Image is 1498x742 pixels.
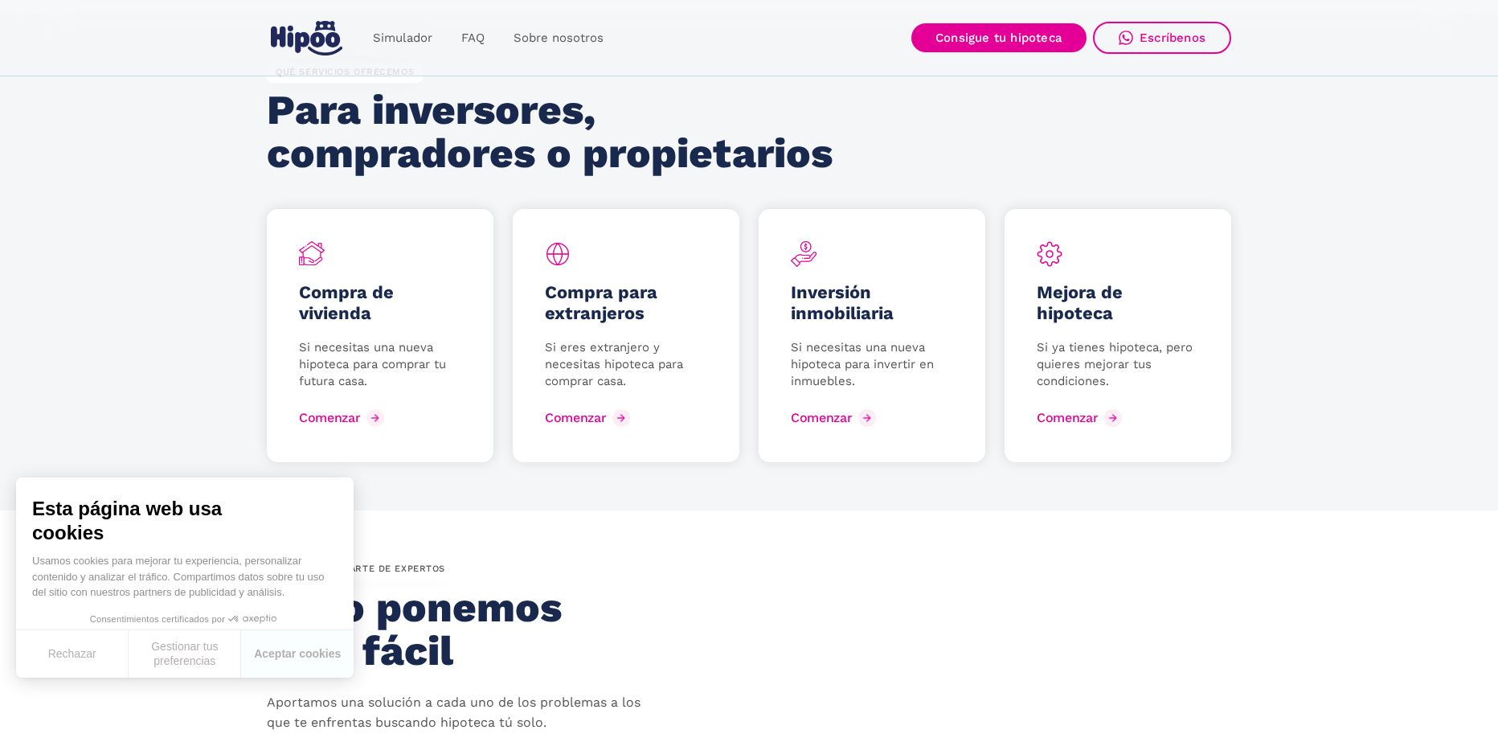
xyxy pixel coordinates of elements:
[1093,22,1231,54] a: Escríbenos
[499,23,618,54] a: Sobre nosotros
[545,282,707,324] h5: Compra para extranjeros
[267,693,653,733] p: Aportamos una solución a cada uno de los problemas a los que te enfrentas buscando hipoteca tú solo.
[299,405,388,431] a: Comenzar
[358,23,447,54] a: Simulador
[299,339,461,390] p: Si necesitas una nueva hipoteca para comprar tu futura casa.
[791,282,953,324] h5: Inversión inmobiliaria
[267,88,843,175] h2: Para inversores, compradores o propietarios
[299,410,360,425] div: Comenzar
[1140,31,1205,45] div: Escríbenos
[1037,410,1098,425] div: Comenzar
[267,14,346,62] a: home
[299,282,461,324] h5: Compra de vivienda
[545,405,634,431] a: Comenzar
[545,410,606,425] div: Comenzar
[1037,282,1199,324] h5: Mejora de hipoteca
[545,339,707,390] p: Si eres extranjero y necesitas hipoteca para comprar casa.
[1037,339,1199,390] p: Si ya tienes hipoteca, pero quieres mejorar tus condiciones.
[911,23,1087,52] a: Consigue tu hipoteca
[447,23,499,54] a: FAQ
[267,559,454,580] div: por QUÉ rodearte de expertos
[791,339,953,390] p: Si necesitas una nueva hipoteca para invertir en inmuebles.
[267,586,637,673] h2: Te lo ponemos más fácil
[791,410,852,425] div: Comenzar
[1037,405,1126,431] a: Comenzar
[791,405,880,431] a: Comenzar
